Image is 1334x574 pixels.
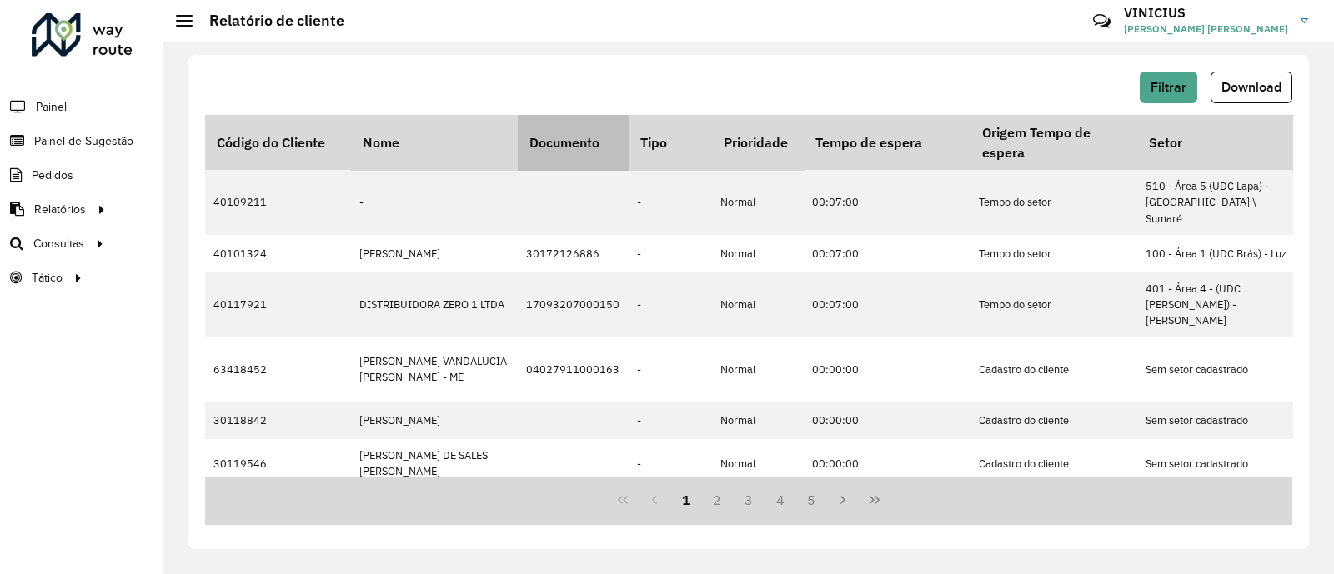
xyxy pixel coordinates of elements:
span: Painel de Sugestão [34,132,133,150]
td: Normal [712,272,804,337]
h2: Relatório de cliente [193,12,344,30]
td: 40101324 [205,235,351,272]
button: 5 [796,484,828,516]
td: 40117921 [205,272,351,337]
td: Tempo do setor [970,170,1137,235]
span: Tático [32,269,63,287]
button: Filtrar [1140,72,1197,103]
td: 04027911000163 [518,337,629,402]
span: Relatórios [34,201,86,218]
td: 00:07:00 [804,170,970,235]
td: 40109211 [205,170,351,235]
span: Consultas [33,235,84,252]
td: 00:00:00 [804,439,970,487]
button: 2 [701,484,733,516]
td: - [629,235,712,272]
td: Normal [712,170,804,235]
td: - [629,337,712,402]
td: Cadastro do cliente [970,337,1137,402]
td: [PERSON_NAME] DE SALES [PERSON_NAME] [351,439,518,487]
td: - [351,170,518,235]
th: Tempo de espera [804,115,970,170]
td: Cadastro do cliente [970,439,1137,487]
button: 4 [765,484,796,516]
span: Pedidos [32,167,73,184]
td: 30119546 [205,439,351,487]
th: Tipo [629,115,712,170]
td: [PERSON_NAME] [351,235,518,272]
th: Prioridade [712,115,804,170]
td: Sem setor cadastrado [1137,337,1304,402]
td: 00:00:00 [804,402,970,439]
td: 00:00:00 [804,337,970,402]
span: Download [1221,80,1281,94]
th: Nome [351,115,518,170]
th: Origem Tempo de espera [970,115,1137,170]
td: Normal [712,235,804,272]
td: - [629,439,712,487]
button: 1 [670,484,702,516]
th: Documento [518,115,629,170]
button: Download [1211,72,1292,103]
span: Painel [36,98,67,116]
button: 3 [733,484,765,516]
td: Tempo do setor [970,235,1137,272]
td: Normal [712,337,804,402]
a: Contato Rápido [1084,3,1120,39]
td: [PERSON_NAME] VANDALUCIA [PERSON_NAME] - ME [351,337,518,402]
td: 401 - Área 4 - (UDC [PERSON_NAME]) - [PERSON_NAME] [1137,272,1304,337]
h3: VINICIUS [1124,5,1288,21]
td: DISTRIBUIDORA ZERO 1 LTDA [351,272,518,337]
th: Setor [1137,115,1304,170]
td: Tempo do setor [970,272,1137,337]
button: Last Page [859,484,890,516]
td: Cadastro do cliente [970,402,1137,439]
span: Filtrar [1151,80,1186,94]
th: Código do Cliente [205,115,351,170]
span: [PERSON_NAME] [PERSON_NAME] [1124,22,1288,37]
td: 100 - Área 1 (UDC Brás) - Luz [1137,235,1304,272]
td: - [629,272,712,337]
td: - [629,170,712,235]
td: 00:07:00 [804,272,970,337]
td: 30172126886 [518,235,629,272]
td: 510 - Área 5 (UDC Lapa) - [GEOGRAPHIC_DATA] \ Sumaré [1137,170,1304,235]
td: [PERSON_NAME] [351,402,518,439]
td: 30118842 [205,402,351,439]
td: Normal [712,439,804,487]
td: Sem setor cadastrado [1137,402,1304,439]
td: 63418452 [205,337,351,402]
td: 00:07:00 [804,235,970,272]
td: - [629,402,712,439]
td: 17093207000150 [518,272,629,337]
td: Normal [712,402,804,439]
td: Sem setor cadastrado [1137,439,1304,487]
button: Next Page [827,484,859,516]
